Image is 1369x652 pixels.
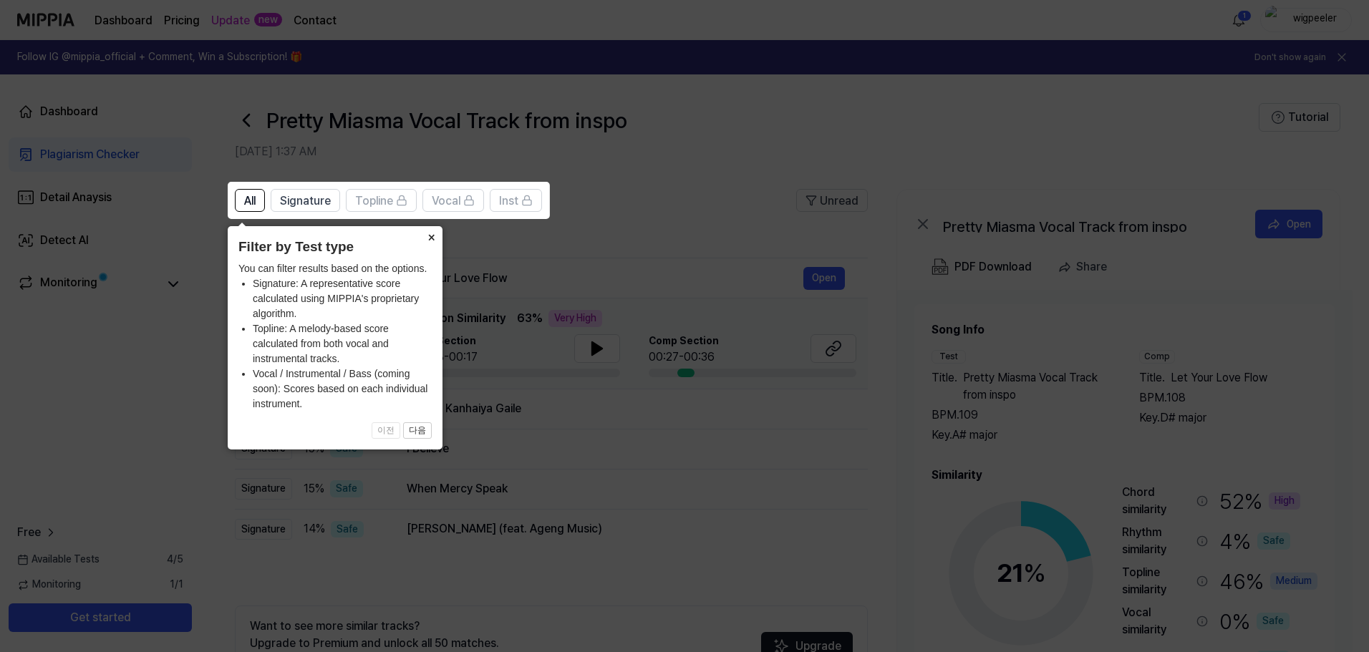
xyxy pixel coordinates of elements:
[403,422,432,439] button: 다음
[499,193,518,210] span: Inst
[280,193,331,210] span: Signature
[432,193,460,210] span: Vocal
[253,276,432,321] li: Signature: A representative score calculated using MIPPIA's proprietary algorithm.
[235,189,265,212] button: All
[355,193,393,210] span: Topline
[238,261,432,412] div: You can filter results based on the options.
[346,189,417,212] button: Topline
[244,193,256,210] span: All
[490,189,542,212] button: Inst
[253,366,432,412] li: Vocal / Instrumental / Bass (coming soon): Scores based on each individual instrument.
[238,237,432,258] header: Filter by Test type
[422,189,484,212] button: Vocal
[420,226,442,246] button: Close
[271,189,340,212] button: Signature
[253,321,432,366] li: Topline: A melody-based score calculated from both vocal and instrumental tracks.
